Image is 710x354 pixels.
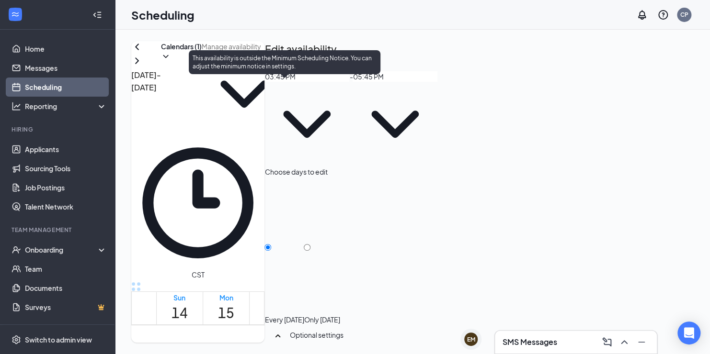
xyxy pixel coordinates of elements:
[657,9,669,21] svg: QuestionInfo
[216,292,236,324] a: September 15, 2025
[131,41,143,53] svg: ChevronLeft
[25,58,107,77] a: Messages
[131,69,161,93] h3: [DATE] - [DATE]
[599,334,615,350] button: ComposeMessage
[25,245,99,254] div: Onboarding
[11,245,21,254] svg: UserCheck
[677,321,700,344] div: Open Intercom Messenger
[131,7,195,23] h1: Scheduling
[192,269,205,280] span: CST
[161,41,202,61] button: Calendars (1)ChevronDown
[636,336,647,348] svg: Minimize
[131,55,143,66] svg: ChevronRight
[202,52,286,136] svg: ChevronDown
[503,337,557,347] h3: SMS Messages
[264,71,694,166] div: -
[617,334,632,350] button: ChevronUp
[11,335,21,344] svg: Settings
[25,298,107,317] a: SurveysCrown
[11,101,21,111] svg: Analysis
[304,315,340,324] div: Only [DATE]
[25,178,107,197] a: Job Postings
[618,336,630,348] svg: ChevronUp
[218,302,234,323] h1: 15
[634,334,649,350] button: Minimize
[170,292,190,324] a: September 14, 2025
[636,9,648,21] svg: Notifications
[25,197,107,216] a: Talent Network
[25,159,107,178] a: Sourcing Tools
[264,324,694,349] div: Optional settings
[25,335,92,344] div: Switch to admin view
[11,125,105,133] div: Hiring
[264,41,336,57] h2: Edit availability
[25,77,107,97] a: Scheduling
[264,166,327,177] div: Choose days to edit
[92,10,102,20] svg: Collapse
[11,10,20,19] svg: WorkstreamLogo
[202,41,286,52] input: Manage availability
[25,259,107,278] a: Team
[172,293,188,302] div: Sun
[264,315,304,324] div: Every [DATE]
[189,50,380,74] div: This availability is outside the Minimum Scheduling Notice. You can adjust the minimum notice in ...
[263,292,283,324] a: September 16, 2025
[218,293,234,302] div: Mon
[25,101,107,111] div: Reporting
[25,140,107,159] a: Applicants
[172,302,188,323] h1: 14
[467,335,475,343] div: EM
[272,330,284,342] svg: SmallChevronUp
[680,11,688,19] div: CP
[353,82,437,166] svg: ChevronDown
[601,336,613,348] svg: ComposeMessage
[264,82,349,166] svg: ChevronDown
[289,330,686,340] div: Optional settings
[131,136,264,269] svg: Clock
[161,52,171,61] svg: ChevronDown
[25,278,107,298] a: Documents
[11,226,105,234] div: Team Management
[25,39,107,58] a: Home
